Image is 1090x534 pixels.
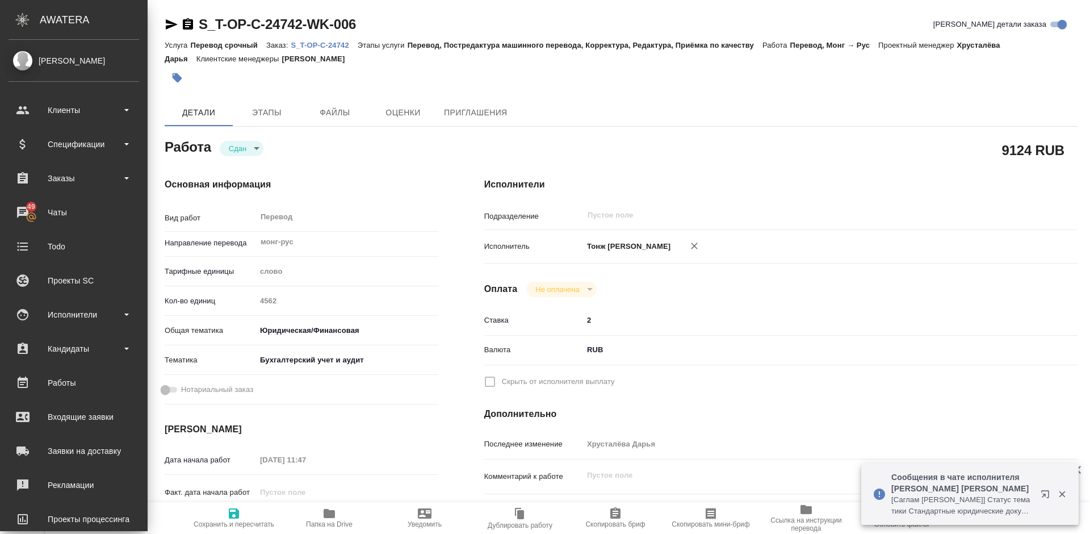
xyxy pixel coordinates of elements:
[3,437,145,465] a: Заявки на доставку
[9,170,139,187] div: Заказы
[891,472,1033,494] p: Сообщения в чате исполнителя [PERSON_NAME] [PERSON_NAME]
[256,351,439,370] div: Бухгалтерский учет и аудит
[484,439,583,450] p: Последнее изменение
[765,516,847,532] span: Ссылка на инструкции перевода
[484,471,583,482] p: Комментарий к работе
[408,520,442,528] span: Уведомить
[256,321,439,340] div: Юридическая/Финансовая
[484,178,1078,191] h4: Исполнители
[9,340,139,357] div: Кандидаты
[9,374,139,391] div: Работы
[165,212,256,224] p: Вид работ
[583,241,670,252] p: Тонж [PERSON_NAME]
[532,285,582,294] button: Не оплачена
[199,16,356,32] a: S_T-OP-C-24742-WK-006
[165,354,256,366] p: Тематика
[9,408,139,425] div: Входящие заявки
[240,106,294,120] span: Этапы
[583,436,1028,452] input: Пустое поле
[256,293,439,309] input: Пустое поле
[40,9,148,31] div: AWATERA
[165,41,1000,63] p: Хрусталёва Дарья
[165,423,439,436] h4: [PERSON_NAME]
[358,41,408,49] p: Этапы услуги
[585,520,645,528] span: Скопировать бриф
[9,55,139,67] div: [PERSON_NAME]
[165,454,256,466] p: Дата начала работ
[790,41,879,49] p: Перевод, Монг → Рус
[9,238,139,255] div: Todo
[20,201,42,212] span: 49
[3,266,145,295] a: Проекты SC
[220,141,263,156] div: Сдан
[165,487,256,498] p: Факт. дата начала работ
[308,106,362,120] span: Файлы
[586,208,1001,222] input: Пустое поле
[472,502,568,534] button: Дублировать работу
[186,502,282,534] button: Сохранить и пересчитать
[9,102,139,119] div: Клиенты
[9,306,139,323] div: Исполнители
[3,369,145,397] a: Работы
[266,41,291,49] p: Заказ:
[672,520,749,528] span: Скопировать мини-бриф
[165,41,190,49] p: Услуга
[484,315,583,326] p: Ставка
[878,41,957,49] p: Проектный менеджер
[165,136,211,156] h2: Работа
[376,106,430,120] span: Оценки
[444,106,508,120] span: Приглашения
[9,272,139,289] div: Проекты SC
[758,502,854,534] button: Ссылка на инструкции перевода
[663,502,758,534] button: Скопировать мини-бриф
[488,522,552,529] span: Дублировать работу
[256,484,355,500] input: Пустое поле
[3,198,145,227] a: 49Чаты
[190,41,266,49] p: Перевод срочный
[484,344,583,356] p: Валюта
[306,520,353,528] span: Папка на Drive
[583,312,1028,328] input: ✎ Введи что-нибудь
[256,452,355,468] input: Пустое поле
[891,494,1033,517] p: [Саглам [PERSON_NAME]] Статус тематики Стандартные юридические документы, договоры, уставы измене...
[9,136,139,153] div: Спецификации
[165,65,190,90] button: Добавить тэг
[1002,140,1064,160] h2: 9124 RUB
[282,502,377,534] button: Папка на Drive
[933,19,1046,30] span: [PERSON_NAME] детали заказа
[3,232,145,261] a: Todo
[165,266,256,277] p: Тарифные единицы
[408,41,762,49] p: Перевод, Постредактура машинного перевода, Корректура, Редактура, Приёмка по качеству
[282,55,353,63] p: [PERSON_NAME]
[484,241,583,252] p: Исполнитель
[568,502,663,534] button: Скопировать бриф
[484,407,1078,421] h4: Дополнительно
[1050,489,1074,499] button: Закрыть
[484,282,518,296] h4: Оплата
[165,325,256,336] p: Общая тематика
[171,106,226,120] span: Детали
[291,40,357,49] a: S_T-OP-C-24742
[256,262,439,281] div: слово
[165,237,256,249] p: Направление перевода
[682,233,707,258] button: Удалить исполнителя
[3,471,145,499] a: Рекламации
[9,511,139,528] div: Проекты процессинга
[502,376,615,387] span: Скрыть от исполнителя выплату
[225,144,250,153] button: Сдан
[854,502,949,534] button: Обновить файлы
[9,204,139,221] div: Чаты
[165,178,439,191] h4: Основная информация
[3,505,145,533] a: Проекты процессинга
[1034,483,1061,510] button: Открыть в новой вкладке
[196,55,282,63] p: Клиентские менеджеры
[526,282,596,297] div: Сдан
[762,41,790,49] p: Работа
[3,403,145,431] a: Входящие заявки
[583,340,1028,360] div: RUB
[165,18,178,31] button: Скопировать ссылку для ЯМессенджера
[165,295,256,307] p: Кол-во единиц
[194,520,274,528] span: Сохранить и пересчитать
[377,502,472,534] button: Уведомить
[9,443,139,460] div: Заявки на доставку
